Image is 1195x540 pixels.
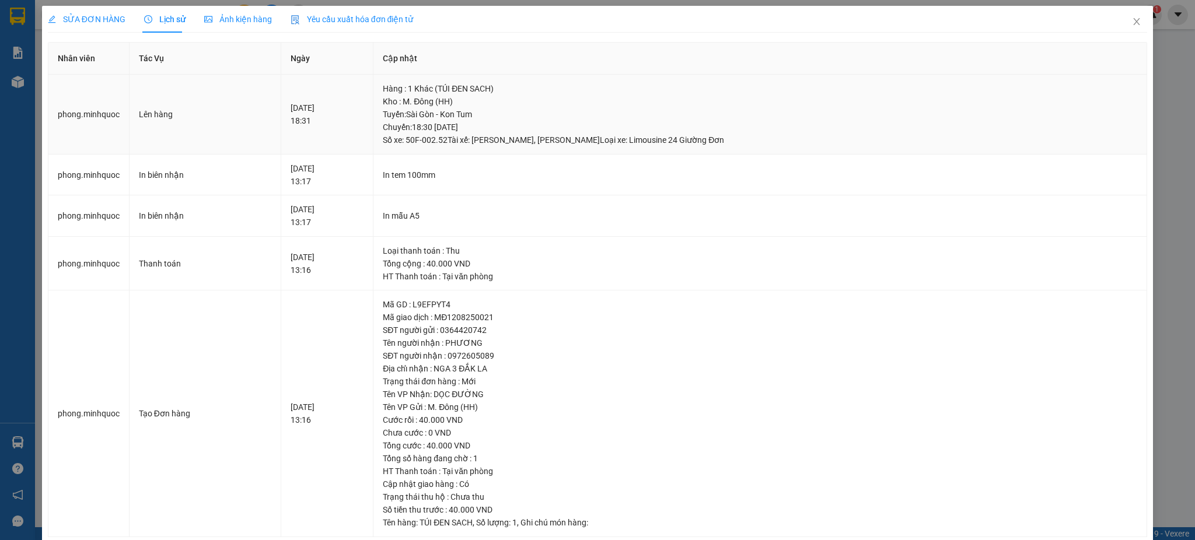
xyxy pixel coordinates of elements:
[383,516,1137,529] div: Tên hàng: , Số lượng: , Ghi chú món hàng:
[291,15,414,24] span: Yêu cầu xuất hóa đơn điện tử
[48,43,130,75] th: Nhân viên
[383,349,1137,362] div: SĐT người nhận : 0972605089
[383,336,1137,349] div: Tên người nhận : PHƯƠNG
[383,169,1137,181] div: In tem 100mm
[291,162,364,188] div: [DATE] 13:17
[204,15,212,23] span: picture
[48,75,130,155] td: phong.minhquoc
[383,270,1137,283] div: HT Thanh toán : Tại văn phòng
[383,298,1137,311] div: Mã GD : L9EFPYT4
[139,169,271,181] div: In biên nhận
[383,108,1137,146] div: Tuyến : Sài Gòn - Kon Tum Chuyến: 18:30 [DATE] Số xe: 50F-002.52 Tài xế: [PERSON_NAME], [PERSON_N...
[383,426,1137,439] div: Chưa cước : 0 VND
[48,15,56,23] span: edit
[281,43,374,75] th: Ngày
[383,82,1137,95] div: Hàng : 1 Khác (TÚI ĐEN SACH)
[383,503,1137,516] div: Số tiền thu trước : 40.000 VND
[383,388,1137,401] div: Tên VP Nhận: DỌC ĐƯỜNG
[383,413,1137,426] div: Cước rồi : 40.000 VND
[383,478,1137,490] div: Cập nhật giao hàng : Có
[48,15,125,24] span: SỬA ĐƠN HÀNG
[139,407,271,420] div: Tạo Đơn hàng
[139,108,271,121] div: Lên hàng
[383,95,1137,108] div: Kho : M. Đông (HH)
[291,401,364,426] div: [DATE] 13:16
[291,203,364,229] div: [DATE] 13:17
[383,465,1137,478] div: HT Thanh toán : Tại văn phòng
[139,257,271,270] div: Thanh toán
[383,362,1137,375] div: Địa chỉ nhận : NGA 3 ĐẮK LA
[204,15,272,24] span: Ảnh kiện hàng
[291,15,300,24] img: icon
[383,324,1137,336] div: SĐT người gửi : 0364420742
[144,15,186,24] span: Lịch sử
[144,15,152,23] span: clock-circle
[383,311,1137,324] div: Mã giao dịch : MĐ1208250021
[139,209,271,222] div: In biên nhận
[383,490,1137,503] div: Trạng thái thu hộ : Chưa thu
[1132,17,1141,26] span: close
[291,101,364,127] div: [DATE] 18:31
[373,43,1147,75] th: Cập nhật
[383,452,1137,465] div: Tổng số hàng đang chờ : 1
[48,155,130,196] td: phong.minhquoc
[383,439,1137,452] div: Tổng cước : 40.000 VND
[48,195,130,237] td: phong.minhquoc
[291,251,364,276] div: [DATE] 13:16
[130,43,281,75] th: Tác Vụ
[48,237,130,291] td: phong.minhquoc
[383,244,1137,257] div: Loại thanh toán : Thu
[383,209,1137,222] div: In mẫu A5
[420,518,473,527] span: TÚI ĐEN SACH
[512,518,517,527] span: 1
[48,290,130,537] td: phong.minhquoc
[1120,6,1153,38] button: Close
[383,375,1137,388] div: Trạng thái đơn hàng : Mới
[383,401,1137,413] div: Tên VP Gửi : M. Đông (HH)
[383,257,1137,270] div: Tổng cộng : 40.000 VND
